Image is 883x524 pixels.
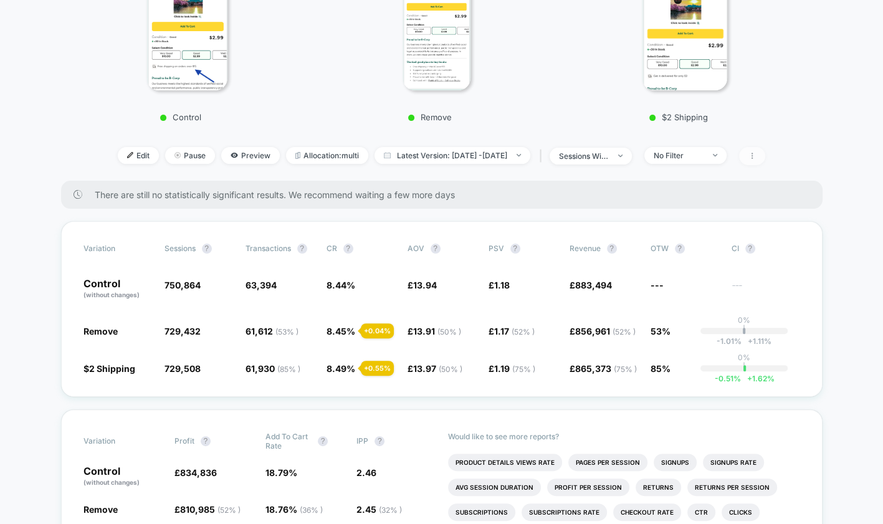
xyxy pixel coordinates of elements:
[568,454,647,471] li: Pages Per Session
[747,374,752,383] span: +
[489,326,535,336] span: £
[722,503,760,521] li: Clicks
[651,326,671,336] span: 53%
[732,244,800,254] span: CI
[489,244,504,253] span: PSV
[361,323,394,338] div: + 0.04 %
[118,147,159,164] span: Edit
[413,280,437,290] span: 13.94
[437,327,461,336] span: ( 50 % )
[277,364,300,374] span: ( 85 % )
[703,454,764,471] li: Signups Rate
[265,432,312,450] span: Add To Cart Rate
[489,363,535,374] span: £
[275,327,298,336] span: ( 53 % )
[265,467,297,478] span: 18.79 %
[174,152,181,158] img: end
[687,479,777,496] li: Returns Per Session
[246,363,300,374] span: 61,930
[84,479,140,486] span: (without changes)
[84,432,152,450] span: Variation
[547,479,629,496] li: Profit Per Session
[318,436,328,446] button: ?
[165,147,215,164] span: Pause
[494,280,510,290] span: 1.18
[675,244,685,254] button: ?
[300,505,323,515] span: ( 36 % )
[327,363,355,374] span: 8.49 %
[408,363,462,374] span: £
[84,466,162,487] p: Control
[221,147,280,164] span: Preview
[295,152,300,159] img: rebalance
[512,364,535,374] span: ( 75 % )
[522,503,607,521] li: Subscriptions Rate
[578,112,778,122] p: $2 Shipping
[174,467,217,478] span: £
[180,504,241,515] span: 810,985
[246,280,277,290] span: 63,394
[512,327,535,336] span: ( 52 % )
[413,326,461,336] span: 13.91
[217,505,241,515] span: ( 52 % )
[329,112,531,122] p: Remove
[165,244,196,253] span: Sessions
[201,436,211,446] button: ?
[494,363,535,374] span: 1.19
[651,244,719,254] span: OTW
[356,436,368,445] span: IPP
[327,244,337,253] span: CR
[743,325,745,334] p: |
[575,280,612,290] span: 883,494
[84,291,140,298] span: (without changes)
[738,353,750,362] p: 0%
[356,467,376,478] span: 2.46
[165,363,201,374] span: 729,508
[654,454,697,471] li: Signups
[84,326,118,336] span: Remove
[738,315,750,325] p: 0%
[636,479,681,496] li: Returns
[570,280,612,290] span: £
[448,479,541,496] li: Avg Session Duration
[384,152,391,158] img: calendar
[732,282,800,300] span: ---
[570,363,637,374] span: £
[408,244,424,253] span: AOV
[748,336,753,346] span: +
[246,326,298,336] span: 61,612
[84,279,152,300] p: Control
[165,326,201,336] span: 729,432
[431,244,441,254] button: ?
[84,363,135,374] span: $2 Shipping
[165,280,201,290] span: 750,864
[127,152,133,158] img: edit
[439,364,462,374] span: ( 50 % )
[361,361,394,376] div: + 0.55 %
[375,147,530,164] span: Latest Version: [DATE] - [DATE]
[607,244,617,254] button: ?
[265,504,323,515] span: 18.76 %
[286,147,368,164] span: Allocation: multi
[687,503,715,521] li: Ctr
[413,363,462,374] span: 13.97
[356,504,402,515] span: 2.45
[715,374,741,383] span: -0.51 %
[174,504,241,515] span: £
[448,503,515,521] li: Subscriptions
[95,189,798,200] span: There are still no statistically significant results. We recommend waiting a few more days
[559,151,609,161] div: sessions with impression
[202,244,212,254] button: ?
[375,436,384,446] button: ?
[297,244,307,254] button: ?
[618,155,623,157] img: end
[713,154,717,156] img: end
[654,151,704,160] div: No Filter
[651,363,671,374] span: 85%
[575,363,637,374] span: 865,373
[517,154,521,156] img: end
[614,364,637,374] span: ( 75 % )
[742,336,771,346] span: 1.11 %
[575,326,636,336] span: 856,961
[327,280,355,290] span: 8.44 %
